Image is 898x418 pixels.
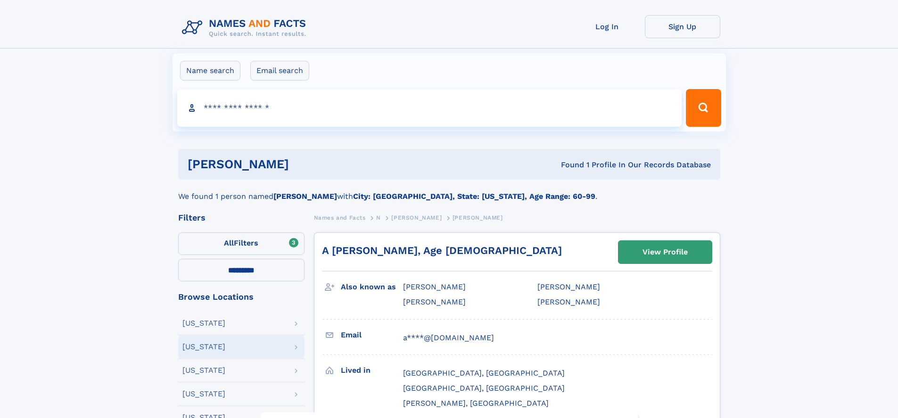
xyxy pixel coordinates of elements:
span: [PERSON_NAME] [453,214,503,221]
a: View Profile [618,241,712,263]
h3: Lived in [341,362,403,378]
span: All [224,238,234,247]
span: N [376,214,381,221]
h3: Email [341,327,403,343]
label: Email search [250,61,309,81]
span: [PERSON_NAME] [403,297,466,306]
div: Filters [178,213,305,222]
h3: Also known as [341,279,403,295]
div: [US_STATE] [182,320,225,327]
div: We found 1 person named with . [178,180,720,202]
div: [US_STATE] [182,367,225,374]
span: [PERSON_NAME] [537,282,600,291]
span: [GEOGRAPHIC_DATA], [GEOGRAPHIC_DATA] [403,369,565,377]
div: Browse Locations [178,293,305,301]
div: Found 1 Profile In Our Records Database [425,160,711,170]
label: Name search [180,61,240,81]
span: [PERSON_NAME] [537,297,600,306]
a: [PERSON_NAME] [391,212,442,223]
b: [PERSON_NAME] [273,192,337,201]
a: Names and Facts [314,212,366,223]
span: [PERSON_NAME] [403,282,466,291]
label: Filters [178,232,305,255]
a: Log In [569,15,645,38]
div: [US_STATE] [182,390,225,398]
a: Sign Up [645,15,720,38]
input: search input [177,89,682,127]
h1: [PERSON_NAME] [188,158,425,170]
a: N [376,212,381,223]
span: [PERSON_NAME], [GEOGRAPHIC_DATA] [403,399,549,408]
span: [GEOGRAPHIC_DATA], [GEOGRAPHIC_DATA] [403,384,565,393]
div: [US_STATE] [182,343,225,351]
img: Logo Names and Facts [178,15,314,41]
a: A [PERSON_NAME], Age [DEMOGRAPHIC_DATA] [322,245,562,256]
button: Search Button [686,89,721,127]
span: [PERSON_NAME] [391,214,442,221]
b: City: [GEOGRAPHIC_DATA], State: [US_STATE], Age Range: 60-99 [353,192,595,201]
div: View Profile [643,241,688,263]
